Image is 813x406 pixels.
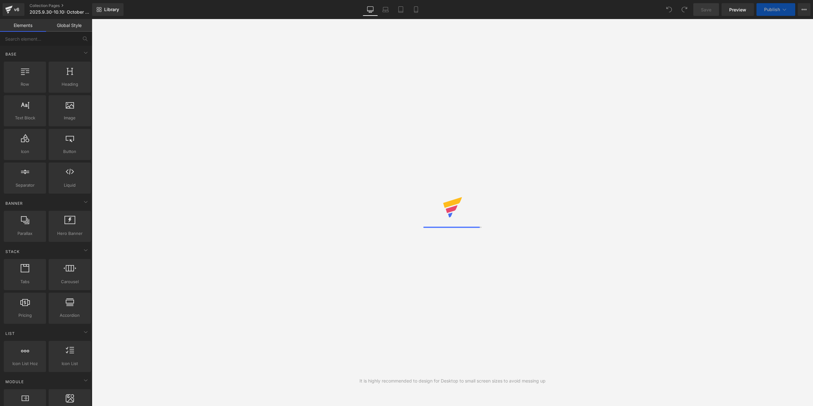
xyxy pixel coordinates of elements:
[3,3,24,16] a: v6
[50,148,89,155] span: Button
[50,278,89,285] span: Carousel
[30,10,91,15] span: 2025.9.30-10.10: October Massive sale
[798,3,810,16] button: More
[678,3,691,16] button: Redo
[5,379,24,385] span: Module
[46,19,92,32] a: Global Style
[756,3,795,16] button: Publish
[5,330,16,336] span: List
[393,3,408,16] a: Tablet
[722,3,754,16] a: Preview
[5,51,17,57] span: Base
[6,230,44,237] span: Parallax
[5,200,24,206] span: Banner
[729,6,746,13] span: Preview
[6,360,44,367] span: Icon List Hoz
[6,312,44,319] span: Pricing
[363,3,378,16] a: Desktop
[104,7,119,12] span: Library
[50,312,89,319] span: Accordion
[764,7,780,12] span: Publish
[6,278,44,285] span: Tabs
[701,6,711,13] span: Save
[6,81,44,88] span: Row
[663,3,675,16] button: Undo
[5,249,20,255] span: Stack
[30,3,103,8] a: Collection Pages
[6,115,44,121] span: Text Block
[50,115,89,121] span: Image
[50,230,89,237] span: Hero Banner
[359,377,546,384] div: It is highly recommended to design for Desktop to small screen sizes to avoid messing up
[6,182,44,189] span: Separator
[378,3,393,16] a: Laptop
[92,3,124,16] a: New Library
[50,360,89,367] span: Icon List
[50,182,89,189] span: Liquid
[50,81,89,88] span: Heading
[6,148,44,155] span: Icon
[408,3,424,16] a: Mobile
[13,5,21,14] div: v6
